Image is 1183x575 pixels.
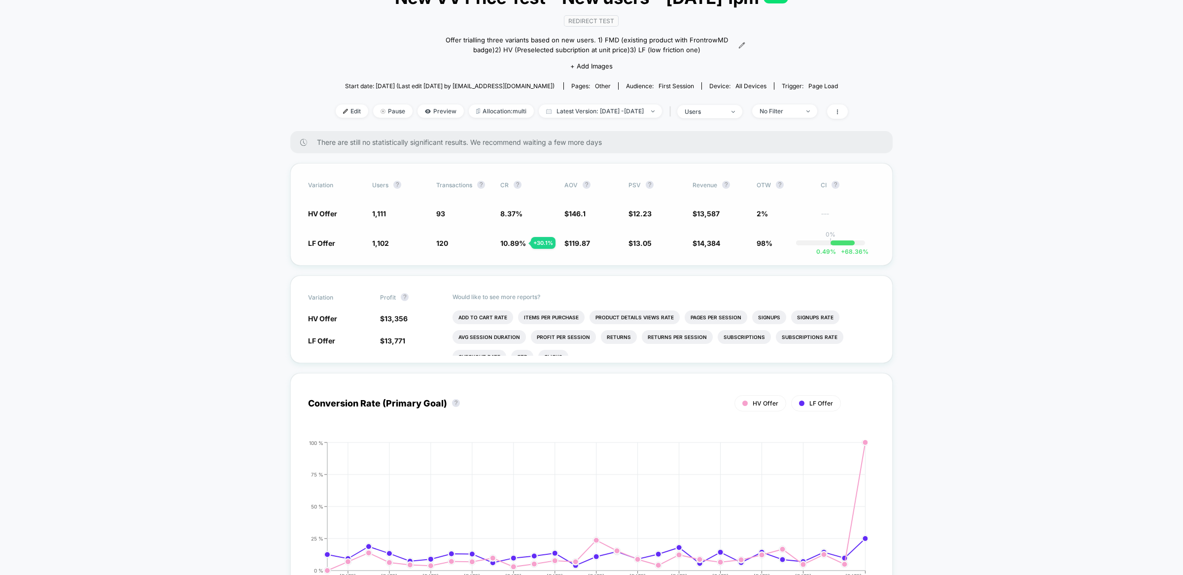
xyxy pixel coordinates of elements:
span: $ [564,239,590,247]
button: ? [776,181,784,189]
span: LF Offer [308,337,335,345]
span: Preview [418,104,464,118]
span: 13.05 [633,239,652,247]
tspan: 75 % [311,472,323,477]
img: edit [343,109,348,114]
div: Audience: [626,82,694,90]
span: Device: [701,82,774,90]
span: Variation [308,293,362,301]
img: calendar [546,109,552,114]
span: First Session [659,82,694,90]
span: 146.1 [569,209,586,218]
button: ? [583,181,591,189]
img: end [731,111,735,113]
span: 98% [757,239,772,247]
li: Returns [601,330,637,344]
span: $ [628,239,652,247]
span: Redirect Test [564,15,619,27]
span: 68.36 % [836,248,869,255]
li: Subscriptions [718,330,771,344]
li: Signups Rate [791,310,839,324]
span: 8.37 % [500,209,522,218]
li: Add To Cart Rate [452,310,513,324]
span: 13,587 [697,209,720,218]
p: Would like to see more reports? [452,293,875,301]
div: + 30.1 % [531,237,556,249]
span: Page Load [808,82,838,90]
tspan: 0 % [314,568,323,574]
img: end [381,109,385,114]
span: HV Offer [753,400,778,407]
div: No Filter [760,107,799,115]
span: $ [564,209,586,218]
button: ? [646,181,654,189]
li: Profit Per Session [531,330,596,344]
span: 1,111 [372,209,386,218]
span: 0.49 % [816,248,836,255]
span: 12.23 [633,209,652,218]
span: --- [821,211,875,218]
li: Product Details Views Rate [590,310,680,324]
span: HV Offer [308,209,337,218]
button: ? [401,293,409,301]
span: $ [693,209,720,218]
span: | [667,104,677,119]
tspan: 25 % [311,536,323,541]
li: Checkout Rate [452,350,506,364]
span: + Add Images [570,62,613,70]
span: all devices [735,82,766,90]
li: Returns Per Session [642,330,713,344]
span: Profit [380,294,396,301]
span: Allocation: multi [469,104,534,118]
span: Edit [336,104,368,118]
div: users [685,108,724,115]
span: CI [821,181,875,189]
img: end [806,110,810,112]
span: + [841,248,845,255]
li: Pages Per Session [685,310,747,324]
span: Latest Version: [DATE] - [DATE] [539,104,662,118]
li: Subscriptions Rate [776,330,843,344]
img: end [651,110,655,112]
span: 1,102 [372,239,389,247]
button: ? [832,181,839,189]
span: 120 [436,239,448,247]
span: 13,771 [384,337,405,345]
div: Pages: [571,82,611,90]
span: 2% [757,209,768,218]
span: 13,356 [384,314,408,323]
span: 10.89 % [500,239,526,247]
span: 14,384 [697,239,720,247]
span: Revenue [693,181,717,189]
p: | [830,238,832,245]
span: $ [628,209,652,218]
span: $ [380,314,408,323]
li: Avg Session Duration [452,330,526,344]
button: ? [722,181,730,189]
img: rebalance [476,108,480,114]
button: ? [393,181,401,189]
li: Items Per Purchase [518,310,585,324]
div: Trigger: [782,82,838,90]
span: Transactions [436,181,472,189]
span: $ [380,337,405,345]
span: AOV [564,181,578,189]
button: ? [452,399,460,407]
span: Pause [373,104,413,118]
span: OTW [757,181,811,189]
span: There are still no statistically significant results. We recommend waiting a few more days [317,138,873,146]
button: ? [477,181,485,189]
tspan: 50 % [311,504,323,509]
span: users [372,181,388,189]
li: Clicks [538,350,568,364]
tspan: 100 % [309,440,323,446]
span: LF Offer [809,400,833,407]
span: 119.87 [569,239,590,247]
span: Start date: [DATE] (Last edit [DATE] by [EMAIL_ADDRESS][DOMAIN_NAME]) [345,82,555,90]
span: Offer trialling three variants based on new users. 1) FMD (existing product with FrontrowMD badge... [438,35,735,55]
span: CR [500,181,509,189]
span: Variation [308,181,362,189]
span: $ [693,239,720,247]
li: Signups [752,310,786,324]
li: Ctr [511,350,533,364]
